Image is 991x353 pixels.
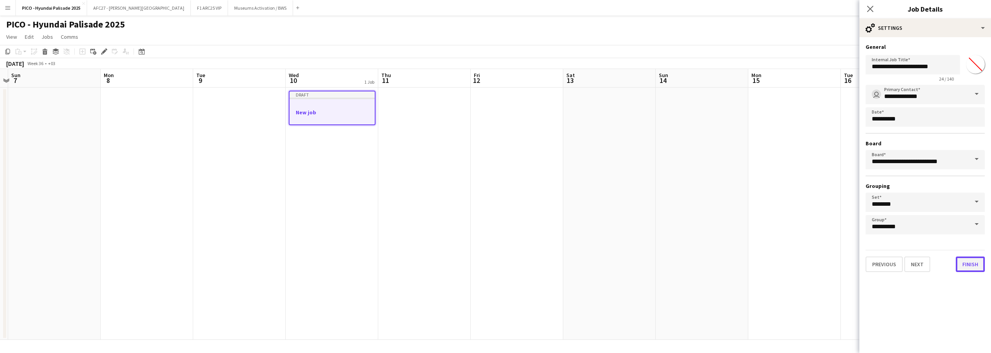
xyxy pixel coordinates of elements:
[38,32,56,42] a: Jobs
[566,72,575,79] span: Sat
[859,4,991,14] h3: Job Details
[6,33,17,40] span: View
[474,72,480,79] span: Fri
[3,32,20,42] a: View
[290,91,375,98] div: Draft
[196,72,205,79] span: Tue
[843,76,853,85] span: 16
[750,76,761,85] span: 15
[933,76,960,82] span: 24 / 140
[6,60,24,67] div: [DATE]
[956,257,985,272] button: Finish
[48,60,55,66] div: +03
[58,32,81,42] a: Comms
[6,19,125,30] h1: PICO - Hyundai Palisade 2025
[290,109,375,116] h3: New job
[904,257,930,272] button: Next
[381,72,391,79] span: Thu
[25,33,34,40] span: Edit
[61,33,78,40] span: Comms
[866,43,985,50] h3: General
[866,140,985,147] h3: Board
[103,76,114,85] span: 8
[659,72,668,79] span: Sun
[87,0,191,15] button: AFC27 - [PERSON_NAME][GEOGRAPHIC_DATA]
[844,72,853,79] span: Tue
[41,33,53,40] span: Jobs
[380,76,391,85] span: 11
[364,79,374,85] div: 1 Job
[866,183,985,189] h3: Grouping
[289,72,299,79] span: Wed
[565,76,575,85] span: 13
[473,76,480,85] span: 12
[10,76,21,85] span: 7
[16,0,87,15] button: PICO - Hyundai Palisade 2025
[859,19,991,37] div: Settings
[228,0,293,15] button: Museums Activation / BWS
[288,76,299,85] span: 10
[866,257,903,272] button: Previous
[658,76,668,85] span: 14
[11,72,21,79] span: Sun
[26,60,45,66] span: Week 36
[22,32,37,42] a: Edit
[751,72,761,79] span: Mon
[191,0,228,15] button: F1 ARC25 VIP
[104,72,114,79] span: Mon
[289,91,375,125] app-job-card: DraftNew job
[195,76,205,85] span: 9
